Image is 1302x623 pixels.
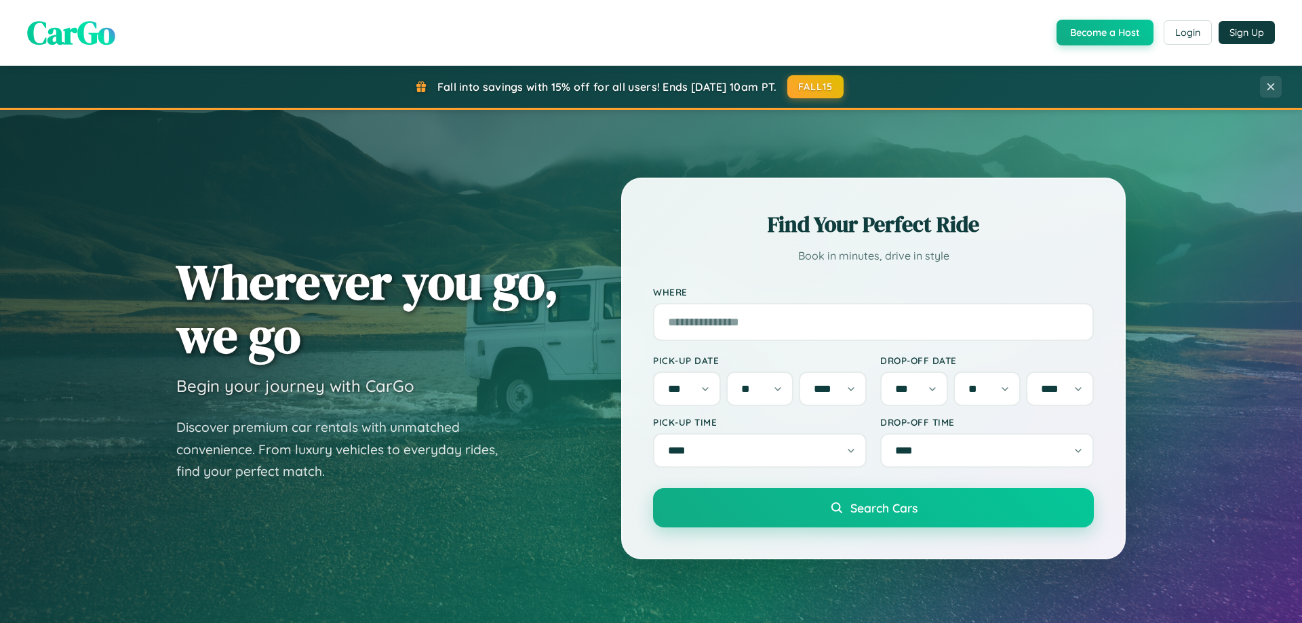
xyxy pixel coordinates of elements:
button: Sign Up [1219,21,1275,44]
button: FALL15 [787,75,844,98]
label: Where [653,286,1094,298]
h2: Find Your Perfect Ride [653,209,1094,239]
label: Drop-off Time [880,416,1094,428]
p: Discover premium car rentals with unmatched convenience. From luxury vehicles to everyday rides, ... [176,416,515,483]
h1: Wherever you go, we go [176,255,559,362]
button: Become a Host [1057,20,1153,45]
span: Fall into savings with 15% off for all users! Ends [DATE] 10am PT. [437,80,777,94]
p: Book in minutes, drive in style [653,246,1094,266]
span: CarGo [27,10,115,55]
label: Drop-off Date [880,355,1094,366]
h3: Begin your journey with CarGo [176,376,414,396]
label: Pick-up Time [653,416,867,428]
span: Search Cars [850,500,918,515]
label: Pick-up Date [653,355,867,366]
button: Search Cars [653,488,1094,527]
button: Login [1164,20,1212,45]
